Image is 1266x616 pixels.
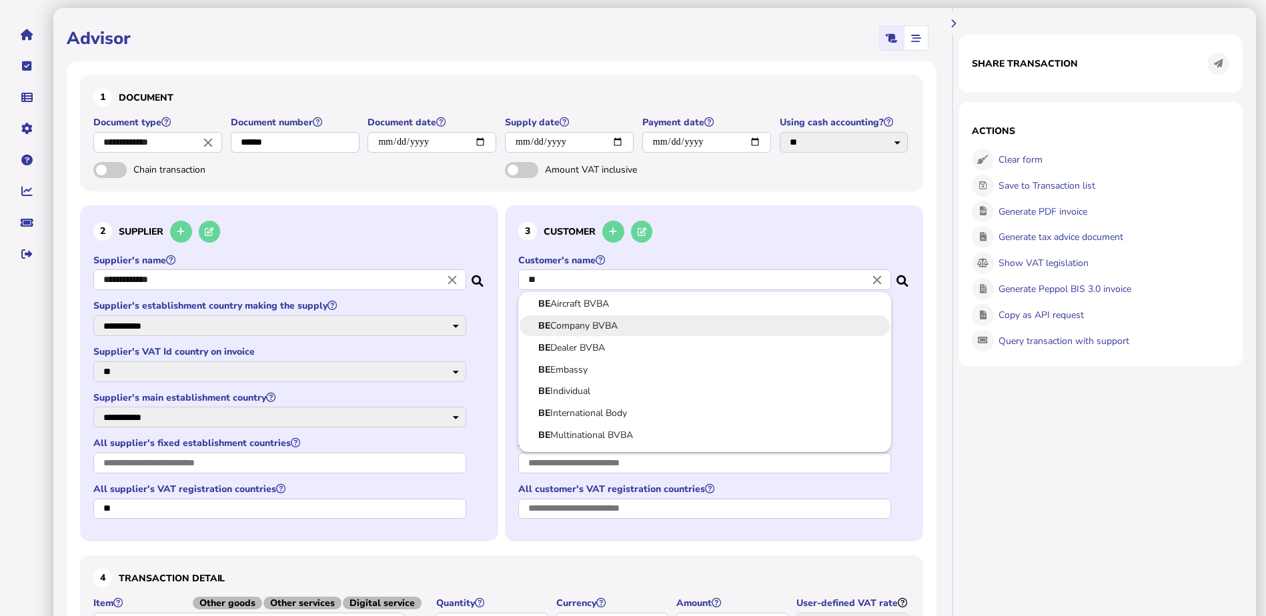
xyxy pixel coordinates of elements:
a: Individual [529,383,880,399]
a: Aircraft BVBA [529,295,880,312]
b: BE [538,319,550,332]
a: Trading BVBA [529,449,880,465]
b: BE [538,451,550,463]
b: BE [538,297,550,310]
b: BE [538,407,550,419]
a: Multinational BVBA [529,427,880,443]
a: Dealer BVBA [529,339,880,356]
b: BE [538,363,550,376]
b: BE [538,341,550,354]
i: Close [870,273,884,287]
a: International Body [529,405,880,421]
a: Company BVBA [529,317,880,334]
a: Embassy [529,361,880,378]
b: BE [538,385,550,397]
b: BE [538,429,550,441]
